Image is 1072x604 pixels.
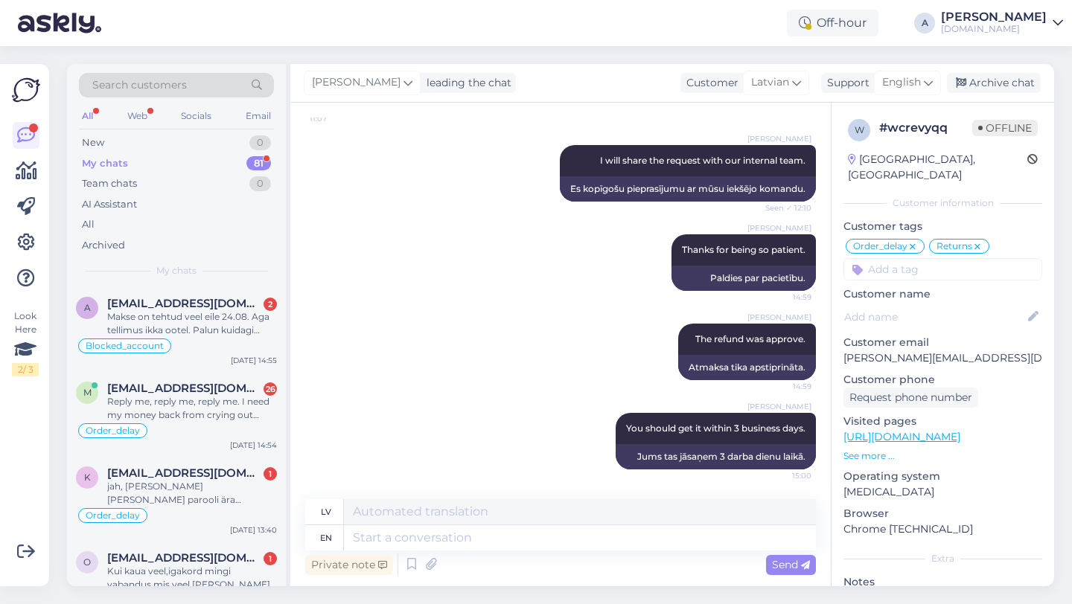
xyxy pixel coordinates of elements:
div: [GEOGRAPHIC_DATA], [GEOGRAPHIC_DATA] [848,152,1027,183]
input: Add a tag [843,258,1042,280]
span: Send [772,558,810,571]
div: Request phone number [843,388,978,408]
span: kostner08@gmail.com [107,466,262,480]
div: Look Here [12,309,39,376]
div: Private note [305,555,393,575]
p: Customer tags [843,219,1042,234]
p: Chrome [TECHNICAL_ID] [843,521,1042,537]
div: Jums tas jāsaņem 3 darba dienu laikā. [616,444,816,469]
p: Customer name [843,286,1042,302]
div: Archive chat [947,73,1041,93]
span: Thanks for being so patient. [682,244,805,255]
span: 15:00 [756,470,811,481]
div: [PERSON_NAME] [941,11,1047,23]
div: # wcrevyqq [879,119,972,137]
div: AI Assistant [82,197,137,212]
span: a [84,302,91,313]
div: leading the chat [421,75,511,91]
div: [DOMAIN_NAME] [941,23,1047,35]
input: Add name [844,309,1025,325]
span: Offline [972,120,1038,136]
div: Makse on tehtud veel eile 24.08. Aga tellimus ikka ootel. Palun kuidagi kiirendada! Teadsin, et t... [107,310,277,337]
div: Customer information [843,196,1042,210]
span: Returns [937,242,972,251]
span: o [83,556,91,568]
div: Off-hour [787,10,878,36]
span: Order_delay [86,511,140,520]
div: 2 [264,298,277,311]
p: Visited pages [843,414,1042,429]
span: Order_delay [86,426,140,435]
div: [DATE] 14:54 [230,440,277,451]
p: See more ... [843,449,1042,463]
span: w [855,124,864,135]
span: 14:59 [756,381,811,392]
p: Customer phone [843,372,1042,388]
span: You should get it within 3 business days. [626,423,805,434]
div: 1 [264,467,277,481]
div: Paldies par pacietību. [671,266,816,291]
div: A [914,13,935,33]
span: 11:07 [310,113,366,124]
div: Es kopīgošu pieprasījumu ar mūsu iekšējo komandu. [560,176,816,202]
p: Notes [843,574,1042,590]
span: [PERSON_NAME] [747,222,811,234]
div: Team chats [82,176,137,191]
span: My chats [156,264,197,277]
div: [DATE] 13:40 [230,524,277,536]
span: olekorsolme@gmail.com [107,551,262,565]
span: malthenoah101@gmail.com [107,382,262,395]
span: Blocked_account [86,341,164,350]
div: All [79,106,96,126]
span: [PERSON_NAME] [747,133,811,144]
div: Extra [843,552,1042,565]
img: Askly Logo [12,76,40,104]
div: 26 [264,382,277,396]
div: [DATE] 14:55 [231,355,277,366]
p: Operating system [843,469,1042,484]
span: 14:59 [756,292,811,303]
div: Kui kaua veel,igakord mingi vabandus,mis veel,[PERSON_NAME] te värskendate nõuan oma raha tagastu... [107,565,277,591]
span: k [84,472,91,483]
span: [PERSON_NAME] [747,401,811,412]
span: I will share the request with our internal team. [600,155,805,166]
a: [PERSON_NAME][DOMAIN_NAME] [941,11,1063,35]
div: Reply me, reply me, reply me. I need my money back from crying out loud. Punktid is so annoying. ... [107,395,277,422]
div: New [82,135,104,150]
div: 0 [249,176,271,191]
span: The refund was approve. [695,333,805,344]
span: English [882,74,921,91]
div: Customer [680,75,738,91]
span: Latvian [751,74,789,91]
div: 0 [249,135,271,150]
div: en [320,525,332,550]
div: 81 [246,156,271,171]
div: 1 [264,552,277,565]
div: My chats [82,156,128,171]
p: Customer email [843,335,1042,350]
div: Socials [178,106,214,126]
p: [PERSON_NAME][EMAIL_ADDRESS][DOMAIN_NAME] [843,350,1042,366]
span: [PERSON_NAME] [312,74,401,91]
p: [MEDICAL_DATA] [843,484,1042,500]
span: Order_delay [853,242,907,251]
div: Web [124,106,150,126]
a: [URL][DOMAIN_NAME] [843,430,960,443]
span: andrjuha369m@gmail.com [107,297,262,310]
span: [PERSON_NAME] [747,312,811,323]
div: jah, [PERSON_NAME] [PERSON_NAME] parooli ära vahetada, tänud [107,480,277,507]
div: 2 / 3 [12,363,39,376]
div: Atmaksa tika apstiprināta. [678,355,816,380]
span: m [83,387,92,398]
div: Email [243,106,274,126]
div: Support [821,75,870,91]
p: Browser [843,506,1042,521]
span: Search customers [92,77,187,93]
div: All [82,217,95,232]
span: Seen ✓ 12:10 [756,202,811,213]
div: Archived [82,238,125,253]
div: lv [321,499,331,524]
